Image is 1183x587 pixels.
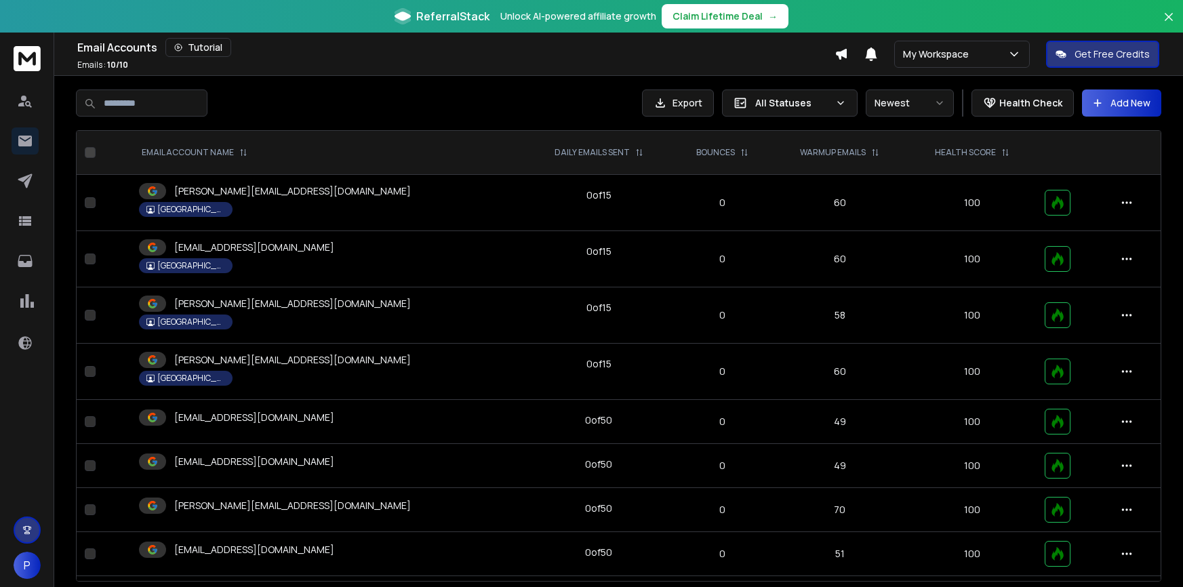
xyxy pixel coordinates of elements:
td: 60 [772,231,908,287]
div: 0 of 15 [586,245,611,258]
p: [EMAIL_ADDRESS][DOMAIN_NAME] [174,411,334,424]
p: 0 [681,365,764,378]
p: BOUNCES [696,147,735,158]
td: 51 [772,532,908,576]
p: [EMAIL_ADDRESS][DOMAIN_NAME] [174,455,334,468]
td: 100 [908,532,1037,576]
p: [PERSON_NAME][EMAIL_ADDRESS][DOMAIN_NAME] [174,297,411,310]
p: All Statuses [755,96,830,110]
div: 0 of 15 [586,188,611,202]
td: 49 [772,400,908,444]
p: HEALTH SCORE [935,147,996,158]
p: [GEOGRAPHIC_DATA] [157,317,225,327]
div: 0 of 50 [585,458,612,471]
td: 100 [908,231,1037,287]
span: ReferralStack [416,8,489,24]
p: [PERSON_NAME][EMAIL_ADDRESS][DOMAIN_NAME] [174,353,411,367]
p: [EMAIL_ADDRESS][DOMAIN_NAME] [174,241,334,254]
p: [GEOGRAPHIC_DATA] [157,260,225,271]
p: 0 [681,503,764,517]
div: 0 of 15 [586,357,611,371]
div: Email Accounts [77,38,835,57]
td: 58 [772,287,908,344]
p: 0 [681,459,764,472]
div: EMAIL ACCOUNT NAME [142,147,247,158]
span: → [768,9,778,23]
p: 0 [681,196,764,209]
p: [PERSON_NAME][EMAIL_ADDRESS][DOMAIN_NAME] [174,184,411,198]
p: 0 [681,252,764,266]
p: [PERSON_NAME][EMAIL_ADDRESS][DOMAIN_NAME] [174,499,411,512]
span: 10 / 10 [107,59,128,70]
div: 0 of 50 [585,502,612,515]
td: 60 [772,175,908,231]
button: P [14,552,41,579]
button: Get Free Credits [1046,41,1159,68]
td: 100 [908,287,1037,344]
td: 100 [908,175,1037,231]
p: Unlock AI-powered affiliate growth [500,9,656,23]
p: [GEOGRAPHIC_DATA] [157,204,225,215]
p: Get Free Credits [1075,47,1150,61]
td: 49 [772,444,908,488]
td: 100 [908,488,1037,532]
td: 70 [772,488,908,532]
div: 0 of 15 [586,301,611,315]
button: Health Check [971,89,1074,117]
p: DAILY EMAILS SENT [555,147,630,158]
p: Emails : [77,60,128,70]
button: Export [642,89,714,117]
p: 0 [681,415,764,428]
button: Close banner [1160,8,1178,41]
p: WARMUP EMAILS [800,147,866,158]
td: 60 [772,344,908,400]
div: 0 of 50 [585,413,612,427]
button: Add New [1082,89,1161,117]
p: Health Check [999,96,1062,110]
button: Newest [866,89,954,117]
td: 100 [908,344,1037,400]
p: [GEOGRAPHIC_DATA] [157,373,225,384]
p: 0 [681,547,764,561]
td: 100 [908,444,1037,488]
div: 0 of 50 [585,546,612,559]
td: 100 [908,400,1037,444]
button: Claim Lifetime Deal→ [662,4,788,28]
button: Tutorial [165,38,231,57]
p: My Workspace [903,47,974,61]
p: [EMAIL_ADDRESS][DOMAIN_NAME] [174,543,334,556]
p: 0 [681,308,764,322]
